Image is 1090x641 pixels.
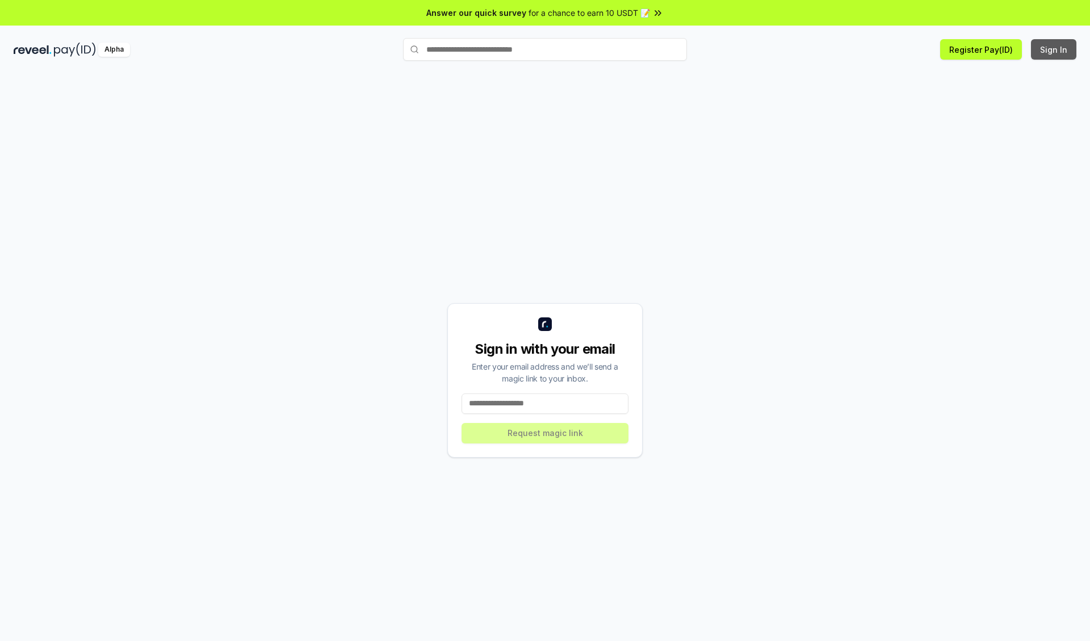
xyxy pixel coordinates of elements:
[462,361,628,384] div: Enter your email address and we’ll send a magic link to your inbox.
[462,340,628,358] div: Sign in with your email
[14,43,52,57] img: reveel_dark
[529,7,650,19] span: for a chance to earn 10 USDT 📝
[538,317,552,331] img: logo_small
[426,7,526,19] span: Answer our quick survey
[54,43,96,57] img: pay_id
[1031,39,1076,60] button: Sign In
[98,43,130,57] div: Alpha
[940,39,1022,60] button: Register Pay(ID)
